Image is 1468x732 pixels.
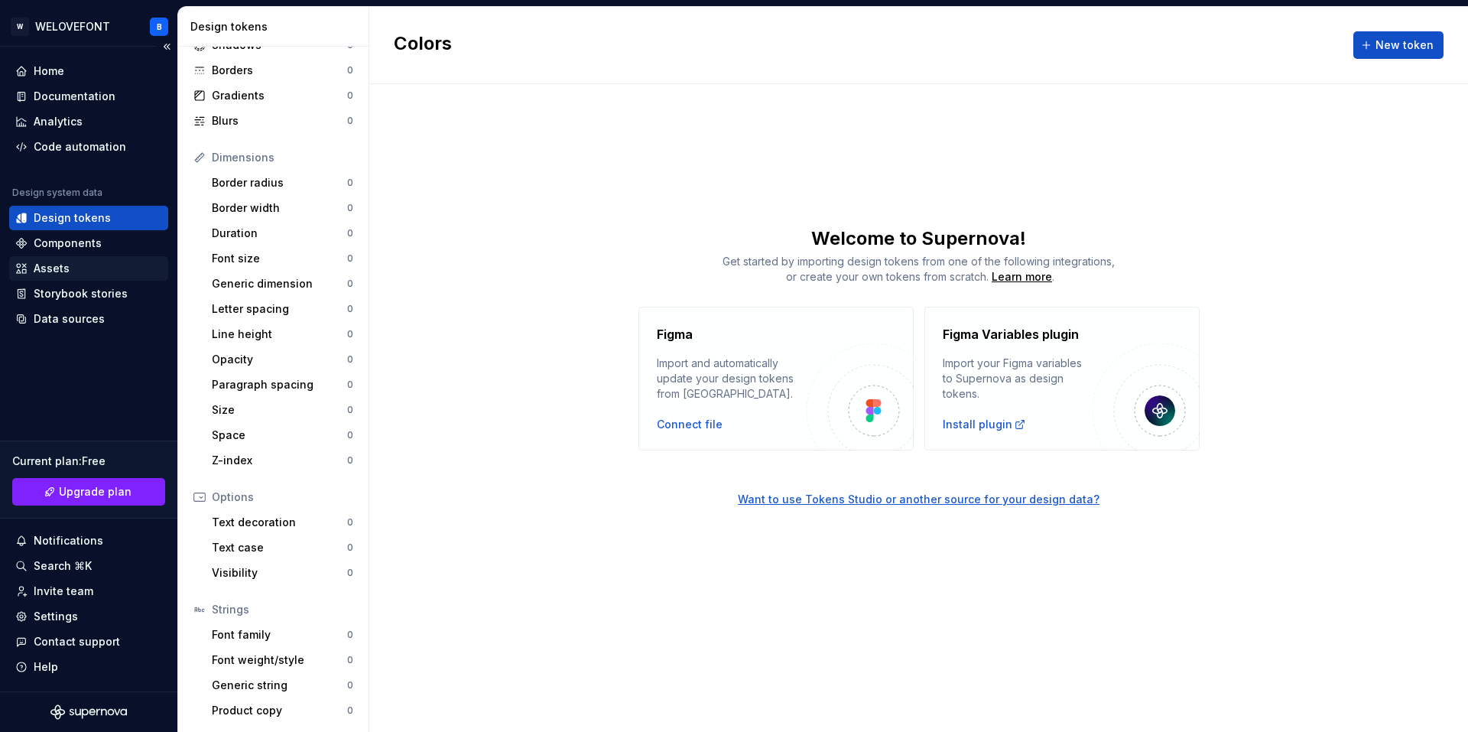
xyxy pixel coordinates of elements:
[3,10,174,43] button: WWELOVEFONTB
[212,251,347,266] div: Font size
[212,352,347,367] div: Opacity
[9,307,168,331] a: Data sources
[12,454,165,469] div: Current plan : Free
[212,602,353,617] div: Strings
[206,272,359,296] a: Generic dimension0
[212,200,347,216] div: Border width
[723,255,1115,283] span: Get started by importing design tokens from one of the following integrations, or create your own...
[206,171,359,195] a: Border radius0
[9,59,168,83] a: Home
[347,679,353,691] div: 0
[206,510,359,535] a: Text decoration0
[347,567,353,579] div: 0
[212,226,347,241] div: Duration
[394,31,452,59] h2: Colors
[212,652,347,668] div: Font weight/style
[212,703,347,718] div: Product copy
[12,187,102,199] div: Design system data
[12,478,165,506] a: Upgrade plan
[206,322,359,346] a: Line height0
[212,88,347,103] div: Gradients
[9,231,168,255] a: Components
[35,19,110,34] div: WELOVEFONT
[212,327,347,342] div: Line height
[347,89,353,102] div: 0
[187,109,359,133] a: Blurs0
[212,301,347,317] div: Letter spacing
[347,278,353,290] div: 0
[9,529,168,553] button: Notifications
[347,202,353,214] div: 0
[347,303,353,315] div: 0
[9,281,168,306] a: Storybook stories
[369,226,1468,251] div: Welcome to Supernova!
[9,84,168,109] a: Documentation
[992,269,1052,285] a: Learn more
[206,648,359,672] a: Font weight/style0
[9,655,168,679] button: Help
[206,623,359,647] a: Font family0
[212,428,347,443] div: Space
[212,453,347,468] div: Z-index
[34,63,64,79] div: Home
[156,36,177,57] button: Collapse sidebar
[9,135,168,159] a: Code automation
[34,210,111,226] div: Design tokens
[212,63,347,78] div: Borders
[34,634,120,649] div: Contact support
[347,115,353,127] div: 0
[206,673,359,698] a: Generic string0
[34,114,83,129] div: Analytics
[187,83,359,108] a: Gradients0
[9,109,168,134] a: Analytics
[206,535,359,560] a: Text case0
[212,627,347,643] div: Font family
[187,58,359,83] a: Borders0
[212,678,347,693] div: Generic string
[206,698,359,723] a: Product copy0
[9,630,168,654] button: Contact support
[34,139,126,155] div: Code automation
[212,175,347,190] div: Border radius
[212,150,353,165] div: Dimensions
[738,492,1099,507] button: Want to use Tokens Studio or another source for your design data?
[206,246,359,271] a: Font size0
[212,565,347,581] div: Visibility
[212,540,347,555] div: Text case
[369,451,1468,507] a: Want to use Tokens Studio or another source for your design data?
[157,21,162,33] div: B
[206,423,359,447] a: Space0
[206,221,359,246] a: Duration0
[9,206,168,230] a: Design tokens
[943,417,1026,432] a: Install plugin
[347,328,353,340] div: 0
[347,379,353,391] div: 0
[34,584,93,599] div: Invite team
[1375,37,1434,53] span: New token
[347,654,353,666] div: 0
[657,417,723,432] div: Connect file
[34,286,128,301] div: Storybook stories
[9,256,168,281] a: Assets
[34,533,103,548] div: Notifications
[212,377,347,392] div: Paragraph spacing
[50,704,127,720] svg: Supernova Logo
[34,89,115,104] div: Documentation
[190,19,362,34] div: Design tokens
[11,18,29,36] div: W
[9,554,168,578] button: Search ⌘K
[34,261,70,276] div: Assets
[347,177,353,189] div: 0
[206,297,359,321] a: Letter spacing0
[59,484,132,499] span: Upgrade plan
[347,227,353,239] div: 0
[34,609,78,624] div: Settings
[347,252,353,265] div: 0
[347,404,353,416] div: 0
[206,373,359,397] a: Paragraph spacing0
[943,356,1093,402] div: Import your Figma variables to Supernova as design tokens.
